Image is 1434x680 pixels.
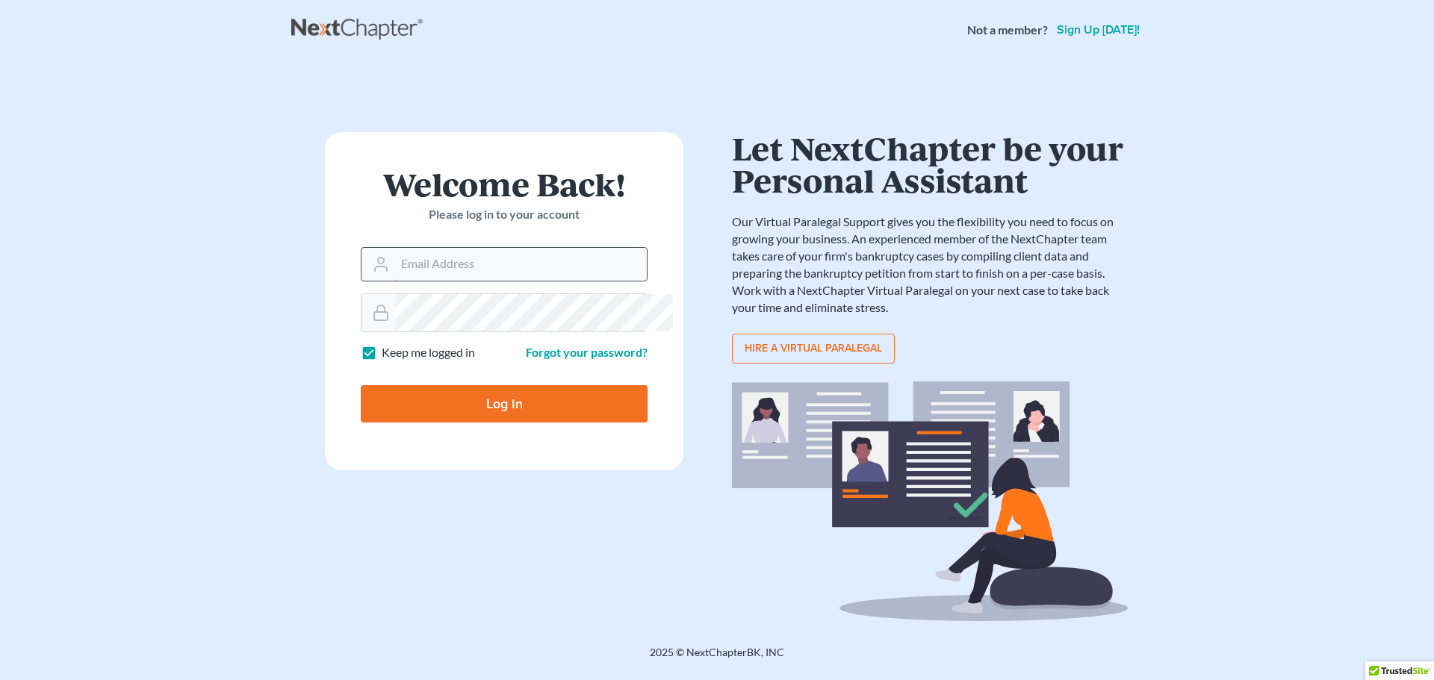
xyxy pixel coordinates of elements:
a: Hire a virtual paralegal [732,334,895,364]
label: Keep me logged in [382,344,475,361]
a: Sign up [DATE]! [1054,24,1143,36]
strong: Not a member? [967,22,1048,39]
h1: Let NextChapter be your Personal Assistant [732,132,1128,196]
p: Our Virtual Paralegal Support gives you the flexibility you need to focus on growing your busines... [732,213,1128,316]
div: 2025 © NextChapterBK, INC [291,645,1143,672]
img: virtual_paralegal_bg-b12c8cf30858a2b2c02ea913d52db5c468ecc422855d04272ea22d19010d70dc.svg [732,381,1128,621]
input: Email Address [395,248,647,281]
a: Forgot your password? [526,345,648,359]
input: Log In [361,385,648,422]
p: Please log in to your account [361,206,648,223]
h1: Welcome Back! [361,168,648,200]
